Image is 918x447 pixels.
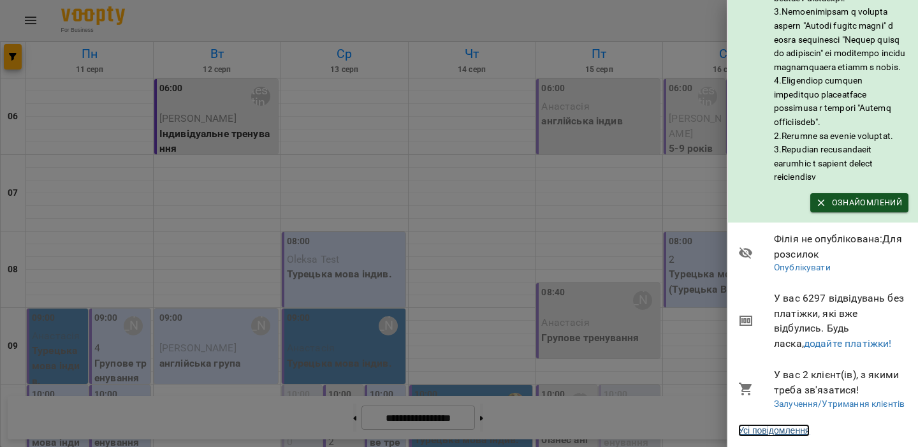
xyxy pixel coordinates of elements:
[774,291,908,351] span: У вас 6297 відвідувань без платіжки, які вже відбулись. Будь ласка,
[774,231,908,261] span: Філія не опублікована : Для розсилок
[774,399,905,409] a: Залучення/Утримання клієнтів
[774,262,831,272] a: Опублікувати
[810,193,908,212] button: Ознайомлений
[804,337,892,349] a: додайте платіжки!
[738,424,810,437] a: Усі повідомлення
[774,367,908,397] span: У вас 2 клієнт(ів), з якими треба зв'язатися!
[817,196,902,210] span: Ознайомлений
